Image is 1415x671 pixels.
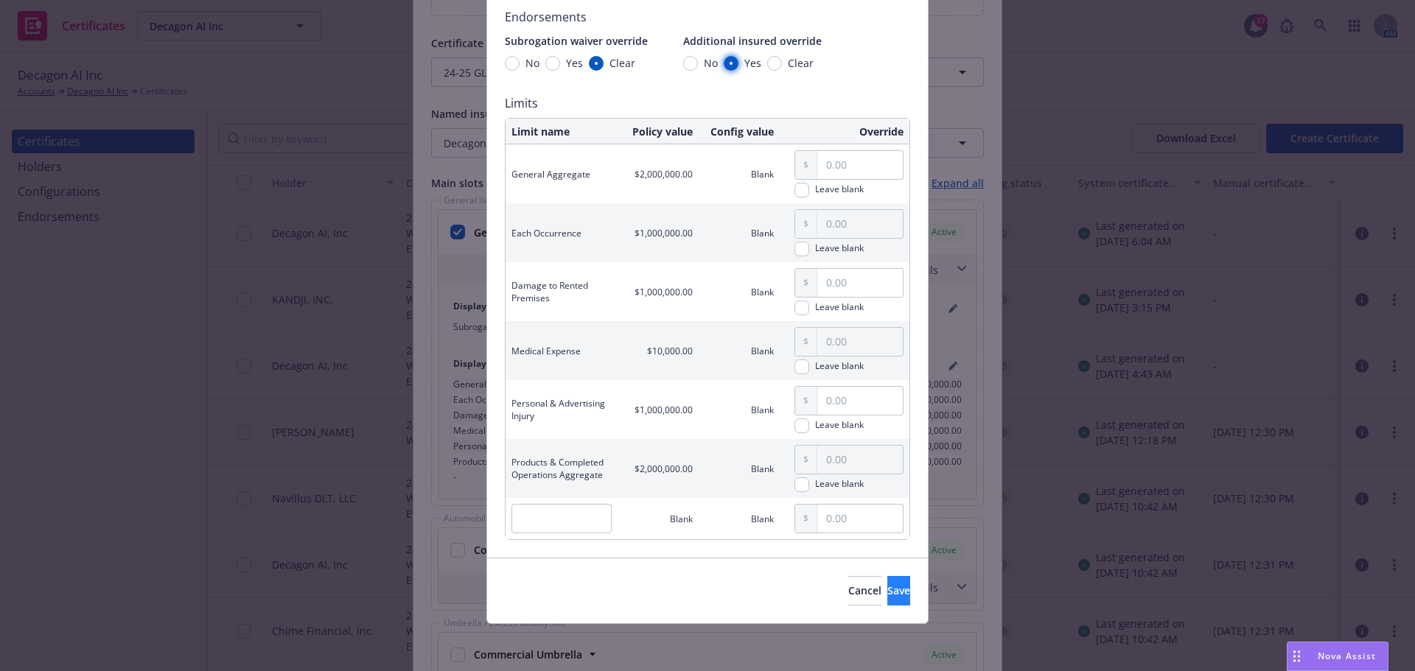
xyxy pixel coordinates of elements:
span: Leave blank [815,359,864,374]
div: Leave blank [815,301,864,313]
span: Leave blank [815,418,864,433]
span: No [525,55,539,71]
button: Nova Assist [1287,642,1388,671]
span: Limits [505,94,910,112]
input: 0.00 [817,446,903,474]
input: Clear [767,56,782,71]
span: Cancel [848,583,881,597]
td: Blank [699,321,780,380]
th: Override [780,119,909,144]
span: $1,000,000.00 [635,404,693,416]
td: Blank [699,439,780,498]
span: Leave blank [815,183,864,197]
input: Clear [589,56,604,71]
th: Limit name [506,119,618,144]
div: Leave blank [815,242,864,254]
div: Leave blank [815,183,864,195]
span: $1,000,000.00 [635,227,693,239]
span: No [704,55,718,71]
td: Damage to Rented Premises [506,262,618,321]
span: $2,000,000.00 [635,463,693,475]
span: Leave blank [815,301,864,315]
span: Additional insured override [683,34,822,48]
span: Yes [744,55,761,71]
input: Yes [545,56,560,71]
input: 0.00 [817,269,903,297]
input: 0.00 [817,151,903,179]
button: Save [887,576,910,605]
span: $10,000.00 [647,345,693,357]
input: 0.00 [817,387,903,415]
td: Blank [699,203,780,262]
div: Drag to move [1288,642,1306,670]
span: Nova Assist [1318,650,1376,662]
input: No [683,56,698,71]
span: Clear [609,55,635,71]
span: $2,000,000.00 [635,168,693,180]
td: General Aggregate [506,144,618,203]
td: Blank [699,498,780,539]
td: Medical Expense [506,321,618,380]
div: Leave blank [815,477,864,490]
span: $1,000,000.00 [635,286,693,298]
td: Each Occurrence [506,203,618,262]
th: Config value [699,119,780,144]
th: Policy value [618,119,699,144]
span: Leave blank [815,242,864,256]
input: 0.00 [817,210,903,238]
td: Products & Completed Operations Aggregate [506,439,618,498]
div: Leave blank [815,418,864,431]
input: 0.00 [817,328,903,356]
td: Personal & Advertising Injury [506,380,618,439]
input: Yes [724,56,738,71]
td: Blank [699,380,780,439]
span: Clear [788,55,814,71]
span: Endorsements [505,8,910,26]
span: Yes [566,55,583,71]
span: Subrogation waiver override [505,34,648,48]
div: Leave blank [815,359,864,372]
td: Blank [699,262,780,321]
td: Blank [699,144,780,203]
span: Leave blank [815,477,864,492]
input: 0.00 [817,505,903,533]
button: Cancel [848,576,881,605]
span: Save [887,583,910,597]
span: Blank [670,513,693,525]
input: No [505,56,520,71]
